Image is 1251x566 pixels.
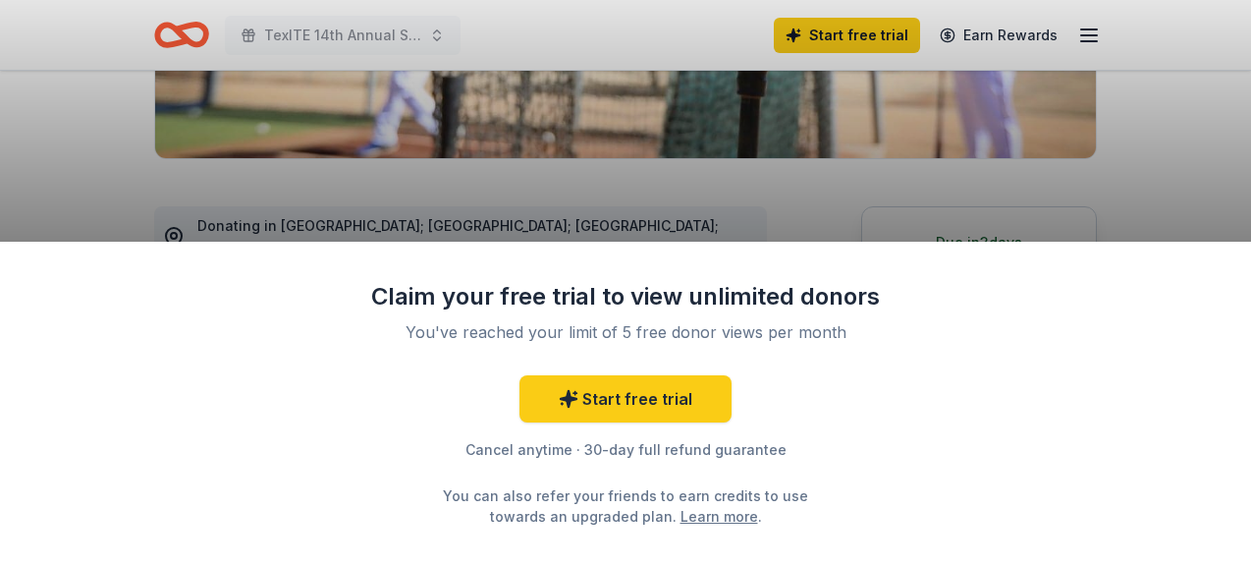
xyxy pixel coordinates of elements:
[370,438,881,462] div: Cancel anytime · 30-day full refund guarantee
[425,485,826,527] div: You can also refer your friends to earn credits to use towards an upgraded plan. .
[394,320,857,344] div: You've reached your limit of 5 free donor views per month
[519,375,732,423] a: Start free trial
[680,506,758,527] a: Learn more
[370,281,881,312] div: Claim your free trial to view unlimited donors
